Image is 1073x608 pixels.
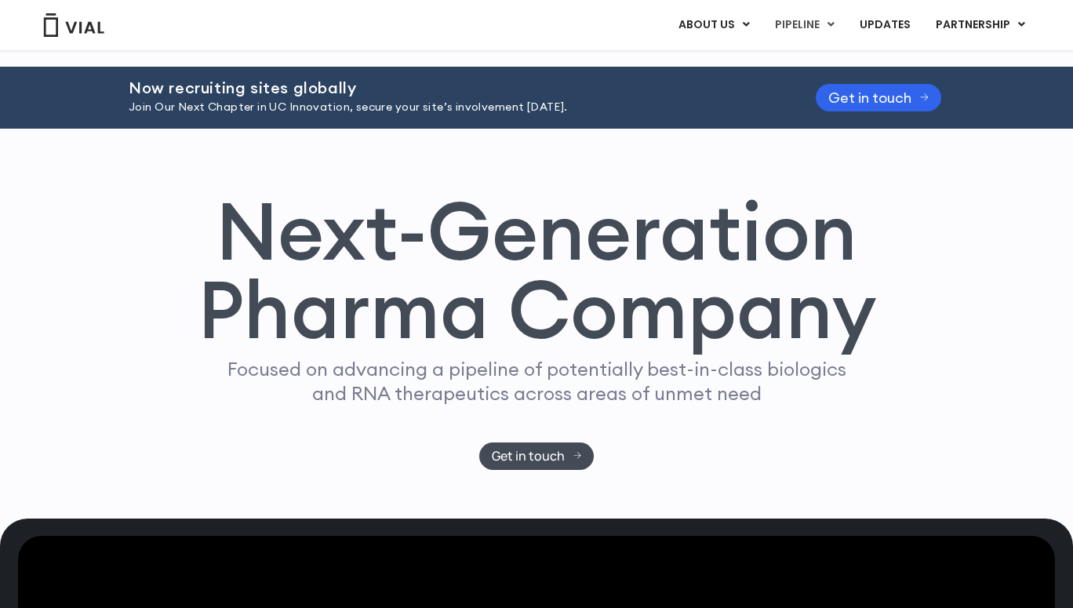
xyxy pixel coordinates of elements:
a: UPDATES [847,12,922,38]
p: Focused on advancing a pipeline of potentially best-in-class biologics and RNA therapeutics acros... [220,357,853,406]
h1: Next-Generation Pharma Company [197,191,876,350]
a: PARTNERSHIPMenu Toggle [923,12,1038,38]
a: Get in touch [479,442,595,470]
img: Vial Logo [42,13,105,37]
p: Join Our Next Chapter in UC Innovation, secure your site’s involvement [DATE]. [129,99,777,116]
a: PIPELINEMenu Toggle [762,12,846,38]
h2: Now recruiting sites globally [129,79,777,96]
span: Get in touch [828,92,911,104]
span: Get in touch [492,450,565,462]
a: Get in touch [816,84,941,111]
a: ABOUT USMenu Toggle [666,12,762,38]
